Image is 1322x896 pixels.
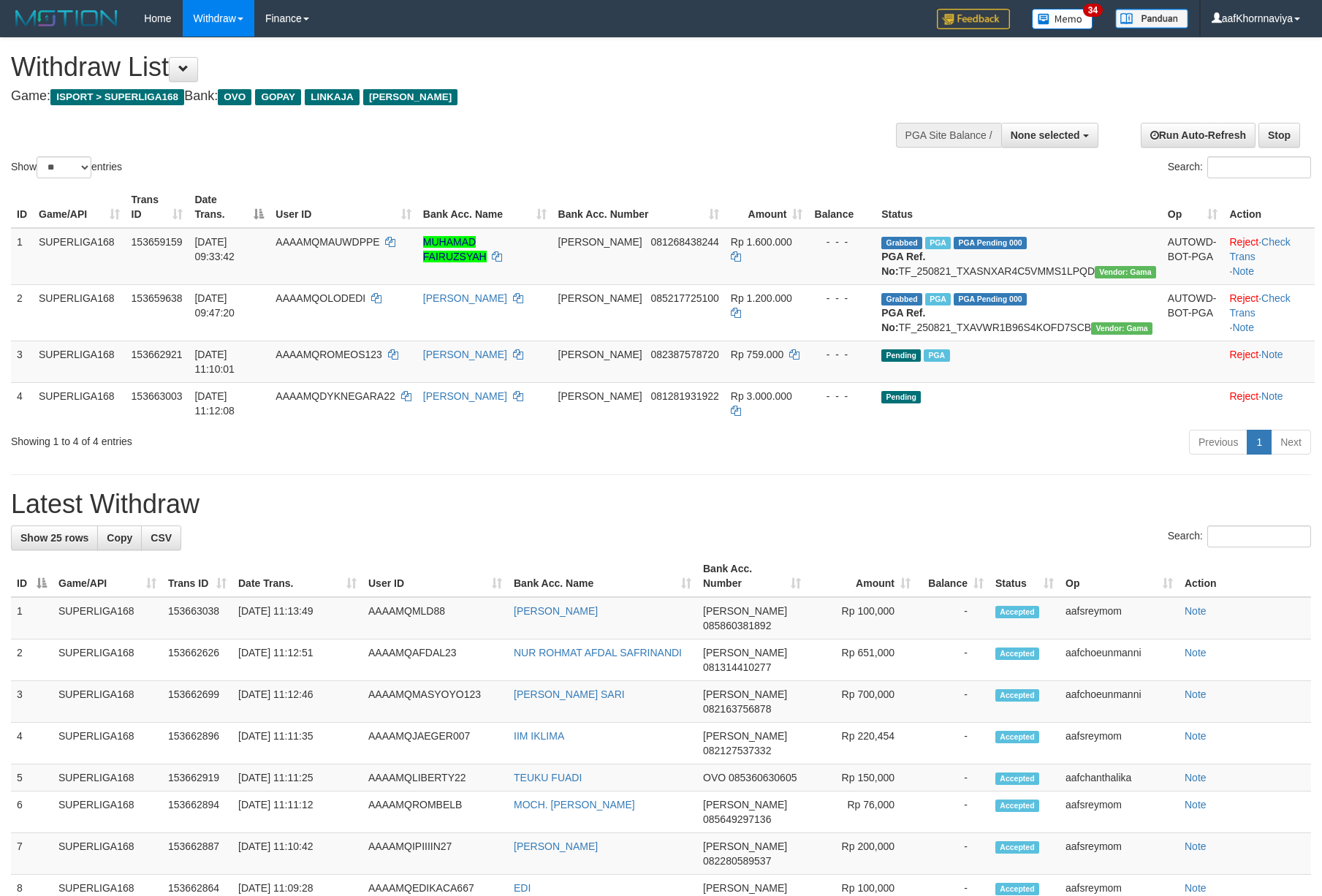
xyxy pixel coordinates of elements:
a: Note [1185,730,1207,742]
td: - [916,723,989,764]
span: AAAAMQOLODEDI [276,292,365,304]
span: Copy 081281931922 to clipboard [650,390,718,402]
span: OVO [218,89,251,105]
span: AAAAMQDYKNEGARA22 [276,390,395,402]
th: Op: activate to sort column ascending [1162,186,1224,228]
td: 4 [11,723,53,764]
span: [PERSON_NAME] [703,730,787,742]
a: MOCH. [PERSON_NAME] [514,799,635,810]
a: Stop [1258,123,1300,148]
span: [PERSON_NAME] [703,799,787,810]
td: 153662626 [162,639,232,681]
label: Show entries [11,156,122,178]
span: 153659159 [132,236,183,248]
div: - - - [814,235,870,249]
span: Grabbed [881,237,922,249]
td: SUPERLIGA168 [53,791,162,833]
th: Op: activate to sort column ascending [1060,555,1179,597]
span: Accepted [995,772,1039,785]
span: Copy 082127537332 to clipboard [703,745,771,756]
th: Status: activate to sort column ascending [989,555,1060,597]
span: Rp 1.600.000 [731,236,792,248]
td: 153662887 [162,833,232,875]
td: 2 [11,639,53,681]
b: PGA Ref. No: [881,307,925,333]
span: Accepted [995,689,1039,702]
td: 3 [11,341,33,382]
td: 153662699 [162,681,232,723]
span: ISPORT > SUPERLIGA168 [50,89,184,105]
span: Marked by aafnonsreyleab [925,293,951,305]
th: ID [11,186,33,228]
th: Date Trans.: activate to sort column descending [189,186,270,228]
th: Bank Acc. Name: activate to sort column ascending [508,555,697,597]
td: Rp 200,000 [807,833,916,875]
span: [PERSON_NAME] [558,292,642,304]
a: Previous [1189,430,1247,455]
span: AAAAMQROMEOS123 [276,349,382,360]
img: Feedback.jpg [937,9,1010,29]
div: - - - [814,389,870,403]
span: Rp 3.000.000 [731,390,792,402]
a: Note [1232,265,1254,277]
span: Copy 085217725100 to clipboard [650,292,718,304]
span: Copy 081268438244 to clipboard [650,236,718,248]
span: 153659638 [132,292,183,304]
span: Accepted [995,731,1039,743]
a: Check Trans [1229,236,1290,262]
a: Note [1185,840,1207,852]
span: [PERSON_NAME] [703,605,787,617]
td: 5 [11,764,53,791]
td: TF_250821_TXAVWR1B96S4KOFD7SCB [875,284,1162,341]
div: PGA Site Balance / [896,123,1001,148]
span: Accepted [995,648,1039,660]
td: · [1223,341,1315,382]
span: Copy 085649297136 to clipboard [703,813,771,825]
span: Rp 1.200.000 [731,292,792,304]
a: Note [1185,882,1207,894]
td: TF_250821_TXASNXAR4C5VMMS1LPQD [875,228,1162,285]
td: aafchoeunmanni [1060,681,1179,723]
td: AAAAMQLIBERTY22 [362,764,508,791]
span: PGA Pending [954,293,1027,305]
span: [PERSON_NAME] [558,349,642,360]
td: - [916,791,989,833]
input: Search: [1207,525,1311,547]
td: SUPERLIGA168 [33,228,126,285]
h4: Game: Bank: [11,89,867,104]
th: Bank Acc. Number: activate to sort column ascending [697,555,807,597]
a: TEUKU FUADI [514,772,582,783]
td: aafsreymom [1060,791,1179,833]
th: Trans ID: activate to sort column ascending [162,555,232,597]
td: 7 [11,833,53,875]
span: None selected [1011,129,1080,141]
th: Action [1223,186,1315,228]
a: Note [1185,647,1207,658]
span: Grabbed [881,293,922,305]
a: Note [1185,772,1207,783]
div: - - - [814,291,870,305]
td: AAAAMQAFDAL23 [362,639,508,681]
a: Copy [97,525,142,550]
td: [DATE] 11:13:49 [232,597,362,639]
span: [DATE] 11:12:08 [194,390,235,417]
span: [PERSON_NAME] [703,882,787,894]
span: Pending [881,349,921,362]
a: [PERSON_NAME] [423,390,507,402]
td: - [916,764,989,791]
a: Note [1185,688,1207,700]
a: NUR ROHMAT AFDAL SAFRINANDI [514,647,682,658]
td: · · [1223,284,1315,341]
td: [DATE] 11:12:51 [232,639,362,681]
span: GOPAY [255,89,301,105]
span: CSV [151,532,172,544]
span: 34 [1083,4,1103,17]
span: Show 25 rows [20,532,88,544]
td: 153662894 [162,791,232,833]
a: EDI [514,882,531,894]
a: Run Auto-Refresh [1141,123,1255,148]
td: - [916,639,989,681]
th: Trans ID: activate to sort column ascending [126,186,189,228]
th: Amount: activate to sort column ascending [725,186,809,228]
span: Copy 082387578720 to clipboard [650,349,718,360]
